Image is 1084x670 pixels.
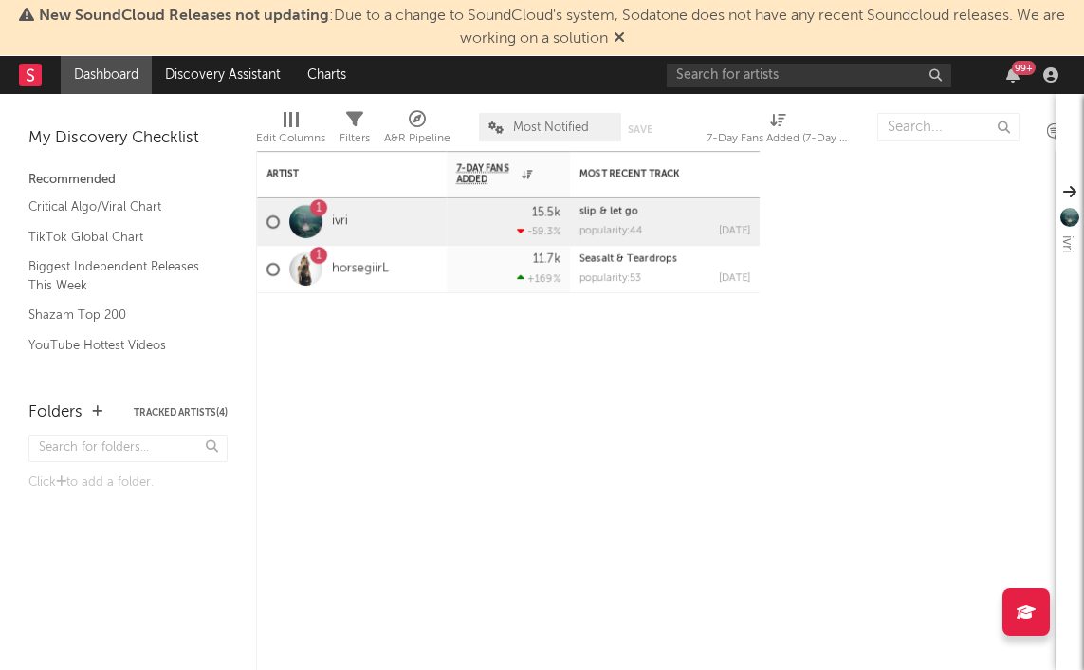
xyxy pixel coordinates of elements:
[294,56,359,94] a: Charts
[1006,67,1020,83] button: 99+
[340,127,370,150] div: Filters
[340,103,370,158] div: Filters
[332,214,348,230] a: ivri
[532,206,560,218] div: 15.5k
[28,169,228,192] div: Recommended
[28,335,209,356] a: YouTube Hottest Videos
[28,364,209,385] a: Apple Top 200
[614,31,625,47] span: Dismiss
[152,56,294,94] a: Discovery Assistant
[579,254,750,265] div: Seasalt & Teardrops
[39,9,1065,47] span: : Due to a change to SoundCloud's system, Sodatone does not have any recent Soundcloud releases. ...
[719,226,750,236] div: [DATE]
[1012,61,1036,75] div: 99 +
[579,207,638,217] a: slip & let go
[707,103,849,158] div: 7-Day Fans Added (7-Day Fans Added)
[628,124,652,135] button: Save
[579,254,677,265] a: Seasalt & Teardrops
[266,168,409,179] div: Artist
[28,305,209,326] a: Shazam Top 200
[28,227,209,248] a: TikTok Global Chart
[134,408,228,418] button: Tracked Artists(4)
[384,103,450,158] div: A&R Pipeline
[517,225,560,237] div: -59.3 %
[877,113,1020,141] input: Search...
[28,127,228,150] div: My Discovery Checklist
[517,272,560,285] div: +169 %
[719,273,750,284] div: [DATE]
[28,435,228,462] input: Search for folders...
[384,127,450,150] div: A&R Pipeline
[1056,235,1078,252] div: ivri
[61,56,152,94] a: Dashboard
[579,168,722,179] div: Most Recent Track
[707,127,849,150] div: 7-Day Fans Added (7-Day Fans Added)
[28,196,209,217] a: Critical Algo/Viral Chart
[579,273,641,284] div: popularity: 53
[579,226,643,236] div: popularity: 44
[28,256,209,295] a: Biggest Independent Releases This Week
[456,162,517,185] span: 7-Day Fans Added
[28,472,228,494] div: Click to add a folder.
[513,121,589,134] span: Most Notified
[28,401,83,424] div: Folders
[533,253,560,266] div: 11.7k
[256,103,325,158] div: Edit Columns
[579,207,750,217] div: slip & let go
[332,261,389,277] a: horsegiirL
[667,64,951,87] input: Search for artists
[39,9,329,24] span: New SoundCloud Releases not updating
[256,127,325,150] div: Edit Columns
